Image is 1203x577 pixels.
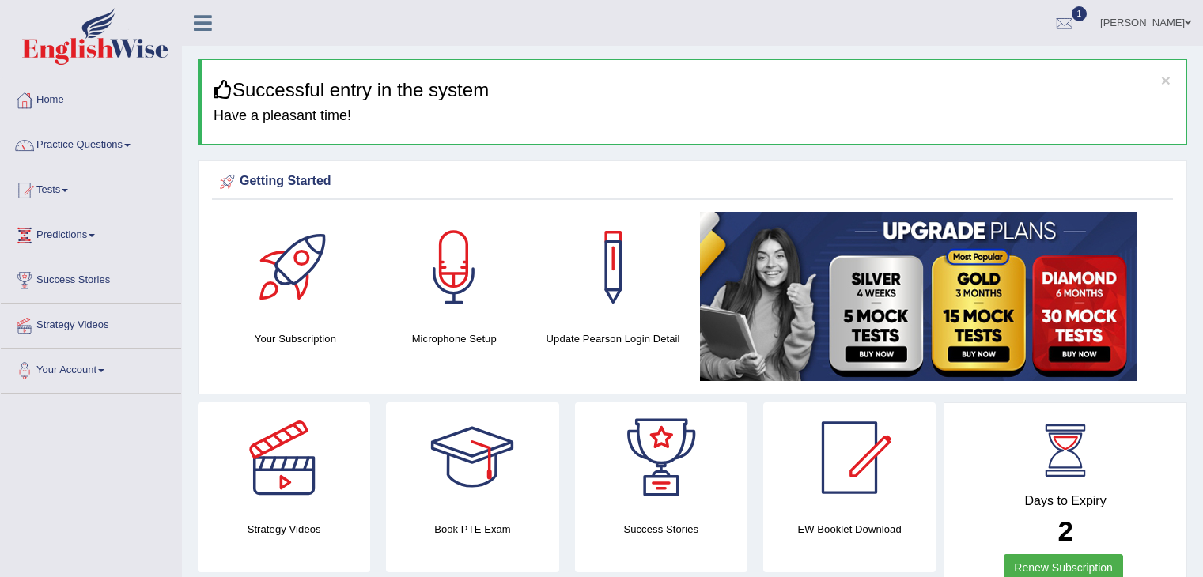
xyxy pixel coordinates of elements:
[542,330,685,347] h4: Update Pearson Login Detail
[198,521,370,537] h4: Strategy Videos
[386,521,558,537] h4: Book PTE Exam
[214,108,1175,124] h4: Have a pleasant time!
[700,212,1137,381] img: small5.jpg
[383,330,526,347] h4: Microphone Setup
[216,170,1169,194] div: Getting Started
[224,330,367,347] h4: Your Subscription
[1,349,181,388] a: Your Account
[1161,72,1171,89] button: ×
[1,213,181,253] a: Predictions
[1072,6,1088,21] span: 1
[962,494,1169,508] h4: Days to Expiry
[1,304,181,343] a: Strategy Videos
[1057,515,1072,546] b: 2
[575,521,747,537] h4: Success Stories
[1,168,181,208] a: Tests
[214,80,1175,100] h3: Successful entry in the system
[763,521,936,537] h4: EW Booklet Download
[1,123,181,163] a: Practice Questions
[1,78,181,118] a: Home
[1,258,181,298] a: Success Stories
